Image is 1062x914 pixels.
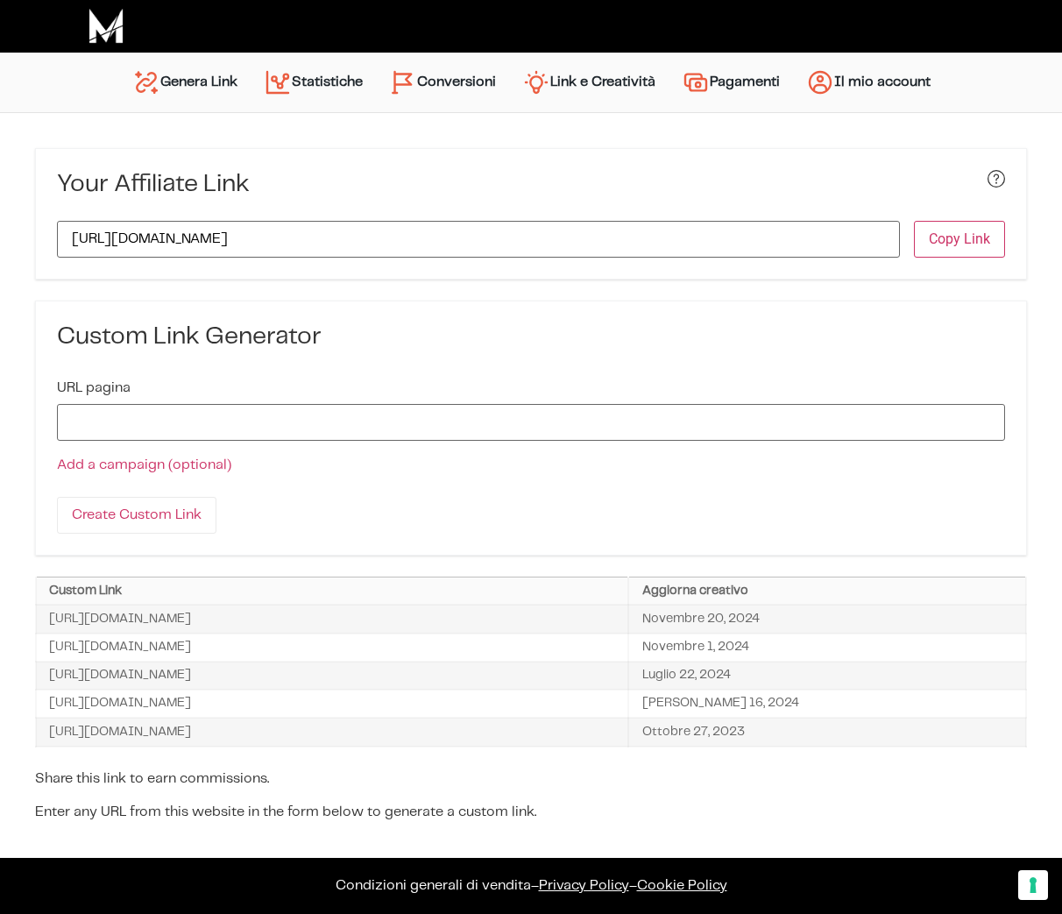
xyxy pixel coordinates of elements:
[1018,870,1048,900] button: Le tue preferenze relative al consenso per le tecnologie di tracciamento
[509,61,669,103] a: Link e Creatività
[264,68,292,96] img: stats.svg
[18,875,1044,896] p: – –
[336,879,531,892] a: Condizioni generali di vendita
[49,610,191,629] span: [URL][DOMAIN_NAME]
[49,666,191,685] span: [URL][DOMAIN_NAME]
[793,61,944,103] a: Il mio account
[36,577,628,606] th: Custom Link
[57,497,216,534] input: Create Custom Link
[628,690,1026,718] td: [PERSON_NAME] 16, 2024
[637,879,727,892] span: Cookie Policy
[57,170,250,200] h3: Your Affiliate Link
[914,221,1005,258] button: Copy Link
[376,61,509,103] a: Conversioni
[49,723,191,742] span: [URL][DOMAIN_NAME]
[49,638,191,657] span: [URL][DOMAIN_NAME]
[35,802,1027,823] p: Enter any URL from this website in the form below to generate a custom link.
[669,61,793,103] a: Pagamenti
[57,322,1005,352] h3: Custom Link Generator
[539,879,629,892] a: Privacy Policy
[389,68,417,96] img: conversion-2.svg
[682,68,710,96] img: payments.svg
[119,61,251,103] a: Genera Link
[35,769,1027,790] p: Share this link to earn commissions.
[628,605,1026,633] td: Novembre 20, 2024
[57,458,231,471] a: Add a campaign (optional)
[628,577,1026,606] th: Aggiorna creativo
[251,61,376,103] a: Statistiche
[628,718,1026,746] td: Ottobre 27, 2023
[119,53,944,112] nav: Menu principale
[806,68,834,96] img: account.svg
[57,381,131,395] label: URL pagina
[628,634,1026,662] td: Novembre 1, 2024
[14,846,67,898] iframe: Customerly Messenger Launcher
[522,68,550,96] img: creativity.svg
[628,662,1026,690] td: Luglio 22, 2024
[132,68,160,96] img: generate-link.svg
[49,694,191,713] span: [URL][DOMAIN_NAME]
